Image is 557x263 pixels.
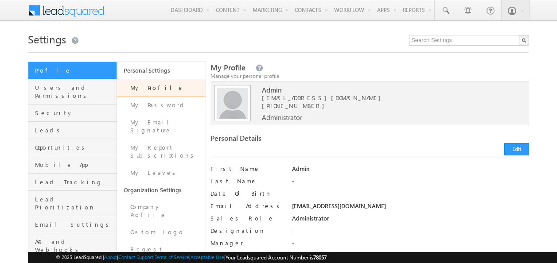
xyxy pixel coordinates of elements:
[117,114,206,139] a: My Email Signature
[292,165,529,177] div: Admin
[118,254,153,260] a: Contact Support
[117,224,206,241] a: Custom Logo
[28,139,117,156] a: Opportunities
[504,143,529,155] button: Edit
[292,239,529,251] div: -
[35,126,114,134] span: Leads
[117,198,206,224] a: Company Profile
[35,220,114,228] span: Email Settings
[35,161,114,169] span: Mobile App
[262,102,329,109] span: [PHONE_NUMBER]
[117,164,206,182] a: My Leaves
[117,139,206,164] a: My Report Subscriptions
[226,254,327,261] span: Your Leadsquared Account Number is
[35,195,114,211] span: Lead Prioritization
[28,174,117,191] a: Lead Tracking
[262,113,302,121] span: Administrator
[35,178,114,186] span: Lead Tracking
[210,165,284,173] label: First Name
[210,239,284,247] label: Manager
[210,72,530,80] div: Manage your personal profile
[313,254,327,261] span: 78057
[117,97,206,114] a: My Password
[28,32,66,46] span: Settings
[292,214,529,227] div: Administrator
[35,84,114,100] span: Users and Permissions
[409,35,529,46] input: Search Settings
[28,233,117,259] a: API and Webhooks
[191,254,224,260] a: Acceptable Use
[28,122,117,139] a: Leads
[262,94,517,102] span: [EMAIL_ADDRESS][DOMAIN_NAME]
[210,177,284,185] label: Last Name
[210,190,284,197] label: Date Of Birth
[28,62,117,79] a: Profile
[28,156,117,174] a: Mobile App
[210,227,284,235] label: Designation
[155,254,189,260] a: Terms of Service
[35,238,114,254] span: API and Webhooks
[210,202,284,210] label: Email Address
[117,79,206,97] a: My Profile
[35,109,114,117] span: Security
[28,104,117,122] a: Security
[56,253,327,262] span: © 2025 LeadSquared | | | | |
[35,143,114,151] span: Opportunities
[292,227,529,239] div: -
[35,66,114,74] span: Profile
[28,79,117,104] a: Users and Permissions
[210,134,366,147] div: Personal Details
[117,62,206,79] a: Personal Settings
[104,254,117,260] a: About
[292,202,529,214] div: [EMAIL_ADDRESS][DOMAIN_NAME]
[117,182,206,198] a: Organization Settings
[28,191,117,216] a: Lead Prioritization
[292,177,529,190] div: -
[210,214,284,222] label: Sales Role
[262,86,517,94] span: Admin
[210,62,245,73] span: My Profile
[28,216,117,233] a: Email Settings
